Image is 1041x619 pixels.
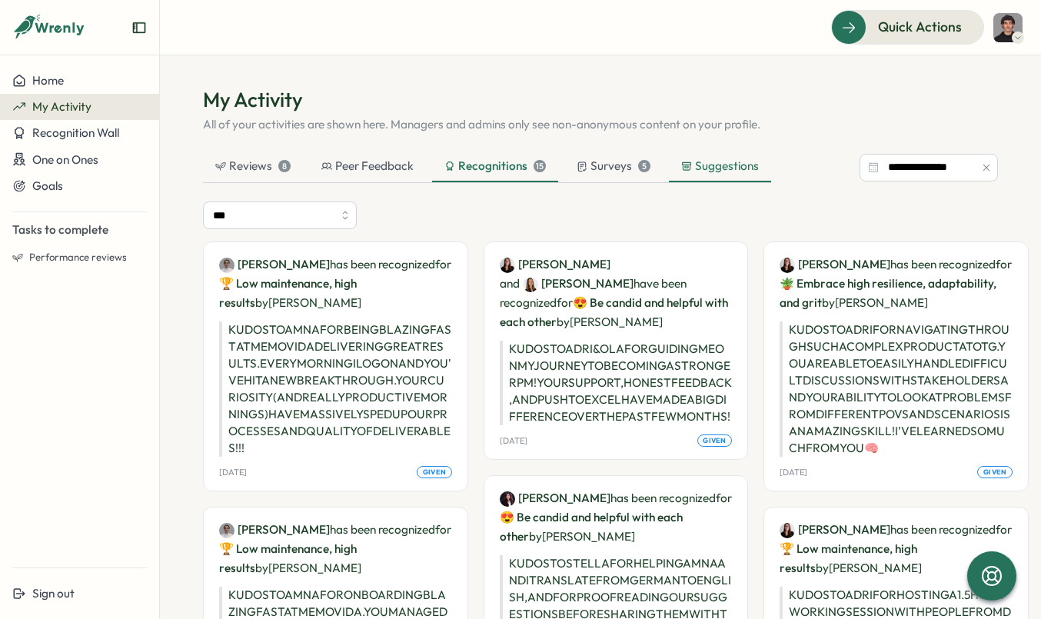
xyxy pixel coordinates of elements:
[996,522,1012,537] span: for
[780,256,890,273] a: Adriana Fosca[PERSON_NAME]
[500,341,733,425] p: KUDOS TO ADRI & OLA FOR GUIDING ME ON MY JOURNEY TO BECOMING A STRONGER PM! YOUR SUPPORT, HONEST ...
[500,491,515,507] img: Stella Maliatsos
[444,158,546,175] div: Recognitions
[32,73,64,88] span: Home
[780,541,917,575] span: 🏆 Low maintenance, high results
[12,221,147,238] p: Tasks to complete
[32,152,98,167] span: One on Ones
[996,257,1012,271] span: for
[219,321,452,457] p: KUDOS TO AMNA FOR BEING BLAZING FAST AT MEMOVIDA DELIVERING GREAT RESULTS. EVERY MORNING I LOG ON...
[557,295,573,310] span: for
[500,490,610,507] a: Stella Maliatsos[PERSON_NAME]
[638,160,650,172] div: 5
[131,20,147,35] button: Expand sidebar
[219,256,330,273] a: Amna Khattak[PERSON_NAME]
[681,158,759,175] div: Suggestions
[500,255,733,331] p: have been recognized by [PERSON_NAME]
[500,258,515,273] img: Adriana Fosca
[219,520,452,577] p: has been recognized by [PERSON_NAME]
[780,523,795,538] img: Adriana Fosca
[215,158,291,175] div: Reviews
[780,520,1013,577] p: has been recognized by [PERSON_NAME]
[219,523,234,538] img: Amna Khattak
[29,251,127,265] span: Performance reviews
[219,255,452,312] p: has been recognized by [PERSON_NAME]
[500,488,733,546] p: has been recognized by [PERSON_NAME]
[203,116,998,133] p: All of your activities are shown here. Managers and admins only see non-anonymous content on your...
[703,435,726,446] span: given
[219,276,357,310] span: 🏆 Low maintenance, high results
[321,158,414,175] div: Peer Feedback
[831,10,984,44] button: Quick Actions
[219,521,330,538] a: Amna Khattak[PERSON_NAME]
[278,160,291,172] div: 8
[780,255,1013,312] p: has been recognized by [PERSON_NAME]
[500,275,520,292] span: and
[716,491,732,505] span: for
[219,541,357,575] span: 🏆 Low maintenance, high results
[435,522,451,537] span: for
[534,160,546,172] div: 15
[523,275,634,292] a: Ola Bak[PERSON_NAME]
[32,125,119,140] span: Recognition Wall
[423,467,446,478] span: given
[435,257,451,271] span: for
[523,277,538,292] img: Ola Bak
[780,468,807,478] p: [DATE]
[500,256,610,273] a: Adriana Fosca[PERSON_NAME]
[500,510,683,544] span: 😍 Be candid and helpful with each other
[203,86,998,113] h1: My Activity
[993,13,1023,42] img: Hamza Atique
[780,258,795,273] img: Adriana Fosca
[500,295,728,329] span: 😍 Be candid and helpful with each other
[500,436,527,446] p: [DATE]
[32,178,63,193] span: Goals
[32,586,75,601] span: Sign out
[780,321,1013,457] p: KUDOS TO ADRI FOR NAVIGATING THROUGH SUCH A COMPLEX PRODUCT AT OTG. YOU ARE ABLE TO EASILY HANDLE...
[219,468,247,478] p: [DATE]
[780,521,890,538] a: Adriana Fosca[PERSON_NAME]
[577,158,650,175] div: Surveys
[878,17,962,37] span: Quick Actions
[780,276,996,310] span: 🪴 Embrace high resilience, adaptability, and grit
[983,467,1006,478] span: given
[219,258,234,273] img: Amna Khattak
[32,99,91,114] span: My Activity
